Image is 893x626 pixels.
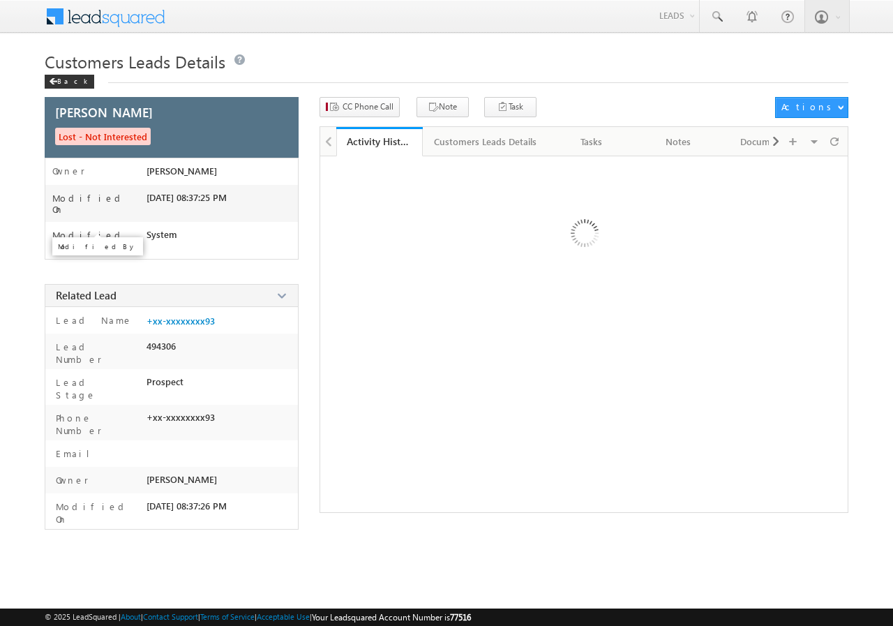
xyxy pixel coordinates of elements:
label: Lead Stage [52,376,140,401]
span: CC Phone Call [343,100,393,113]
span: Prospect [147,376,183,387]
a: +xx-xxxxxxxx93 [147,315,215,327]
a: Customers Leads Details [423,127,549,156]
span: 77516 [450,612,471,623]
span: Lost - Not Interested [55,128,151,145]
a: Activity History [336,127,423,156]
button: Note [417,97,469,117]
span: [PERSON_NAME] [147,165,217,177]
span: © 2025 LeadSquared | | | | | [45,611,471,624]
label: Owner [52,165,85,177]
span: [DATE] 08:37:25 PM [147,192,227,203]
span: Related Lead [56,288,117,302]
label: Lead Name [52,314,133,327]
div: Customers Leads Details [434,133,536,150]
a: Notes [636,127,722,156]
span: +xx-xxxxxxxx93 [147,412,215,423]
span: System [147,229,177,240]
label: Modified On [52,193,147,215]
span: [PERSON_NAME] [55,106,153,119]
label: Modified On [52,500,140,526]
div: Back [45,75,94,89]
li: Activity History [336,127,423,155]
div: Documents [733,133,796,150]
span: 494306 [147,341,176,352]
img: Loading ... [511,163,656,308]
p: Modified By [58,241,137,251]
label: Lead Number [52,341,140,366]
button: CC Phone Call [320,97,400,117]
span: [PERSON_NAME] [147,474,217,485]
label: Email [52,447,100,460]
span: Your Leadsquared Account Number is [312,612,471,623]
a: Tasks [549,127,636,156]
button: Task [484,97,536,117]
button: Actions [775,97,848,118]
a: Acceptable Use [257,612,310,621]
div: Tasks [560,133,623,150]
label: Owner [52,474,89,486]
a: About [121,612,141,621]
div: Actions [781,100,836,113]
div: Notes [647,133,710,150]
a: Documents [722,127,809,156]
a: Terms of Service [200,612,255,621]
label: Modified By [52,230,147,252]
span: [DATE] 08:37:26 PM [147,500,227,512]
span: Customers Leads Details [45,50,225,73]
a: Contact Support [143,612,198,621]
label: Phone Number [52,412,140,437]
div: Activity History [347,135,412,148]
